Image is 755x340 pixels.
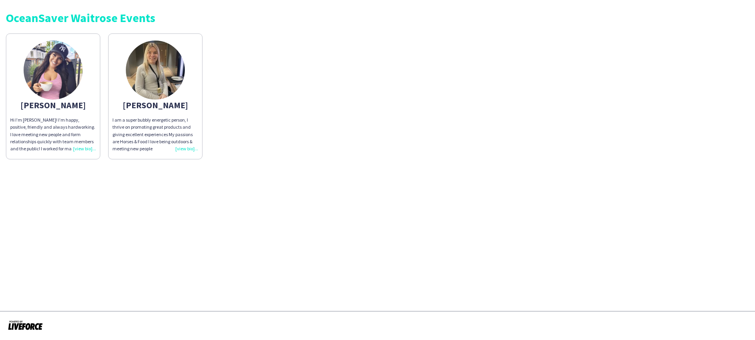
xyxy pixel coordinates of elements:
[10,117,96,187] span: Hi I’m [PERSON_NAME]! I’m happy, positive, friendly and always hardworking. I love meeting new pe...
[112,102,198,109] div: [PERSON_NAME]
[112,116,198,152] div: I am a super bubbly energetic person, I thrive on promoting great products and giving excellent e...
[24,41,83,100] img: thumb-164305643761ef0d35029bf.jpeg
[10,102,96,109] div: [PERSON_NAME]
[8,320,43,331] img: Powered by Liveforce
[6,12,749,24] div: OceanSaver Waitrose Events
[126,41,185,100] img: thumb-6714e449bf213.jpeg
